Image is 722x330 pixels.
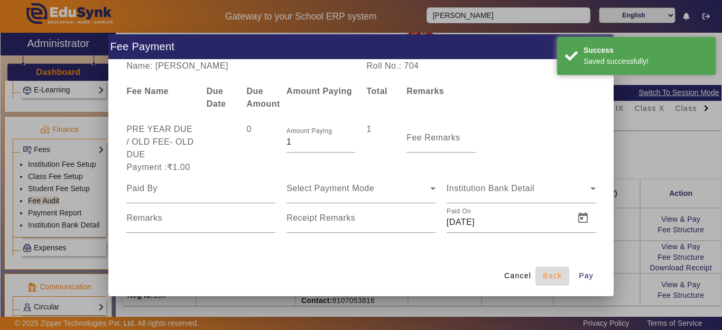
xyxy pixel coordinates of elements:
[447,208,471,214] mat-label: Paid On
[286,127,332,134] mat-label: Amount Paying
[447,184,534,193] span: Institution Bank Detail
[246,125,251,134] span: 0
[286,87,352,96] b: Amount Paying
[543,270,562,281] span: Back
[500,267,535,286] button: Cancel
[447,216,568,229] input: Paid On
[121,60,361,72] div: Name: [PERSON_NAME]
[570,205,596,231] button: Open calendar
[286,216,436,229] input: Receipt Remarks
[584,56,708,67] div: Saved successfully!
[569,267,603,286] button: Pay
[535,267,569,286] button: Back
[406,133,460,142] mat-label: Fee Remarks
[584,45,708,56] div: Success
[121,161,281,174] div: Payment :₹1.00
[406,87,444,96] b: Remarks
[126,213,162,222] mat-label: Remarks
[121,123,201,161] div: PRE YEAR DUE / OLD FEE - OLD DUE
[126,216,275,229] input: Remarks
[126,182,275,195] input: Paid By
[579,270,594,281] span: Pay
[126,87,169,96] b: Fee Name
[286,213,355,222] mat-label: Receipt Remarks
[286,184,374,193] span: Select Payment Mode
[286,136,355,148] input: Amount Paying
[246,87,280,108] b: Due Amount
[361,60,481,72] div: Roll No.: 704
[504,270,531,281] span: Cancel
[366,87,387,96] b: Total
[108,34,614,59] h1: Fee Payment
[361,123,401,161] div: 1
[207,87,226,108] b: Due Date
